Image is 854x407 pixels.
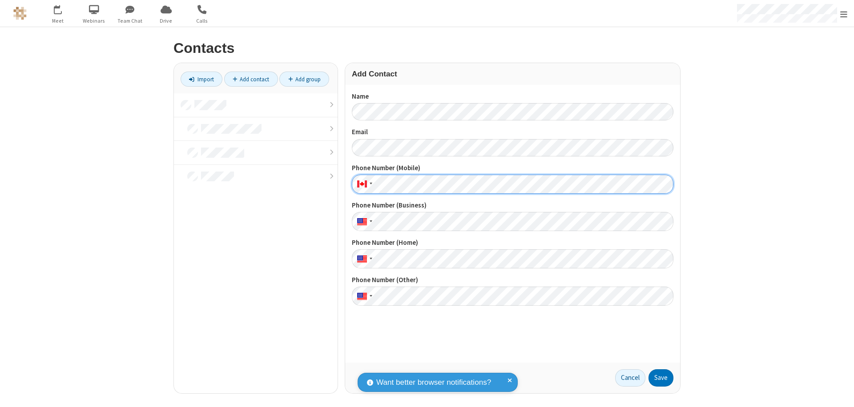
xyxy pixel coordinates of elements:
a: Cancel [615,369,645,387]
label: Phone Number (Mobile) [352,163,673,173]
span: Drive [149,17,183,25]
h3: Add Contact [352,70,673,78]
div: United States: + 1 [352,212,375,231]
img: QA Selenium DO NOT DELETE OR CHANGE [13,7,27,20]
span: Calls [185,17,219,25]
div: 1 [60,5,66,12]
label: Phone Number (Business) [352,200,673,211]
a: Add group [279,72,329,87]
span: Want better browser notifications? [376,377,491,388]
span: Webinars [77,17,111,25]
div: United States: + 1 [352,287,375,306]
label: Email [352,127,673,137]
div: Canada: + 1 [352,175,375,194]
div: United States: + 1 [352,249,375,268]
button: Save [649,369,673,387]
label: Name [352,92,673,102]
a: Import [181,72,222,87]
span: Meet [41,17,75,25]
label: Phone Number (Other) [352,275,673,285]
span: Team Chat [113,17,147,25]
label: Phone Number (Home) [352,238,673,248]
h2: Contacts [173,40,681,56]
a: Add contact [224,72,278,87]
